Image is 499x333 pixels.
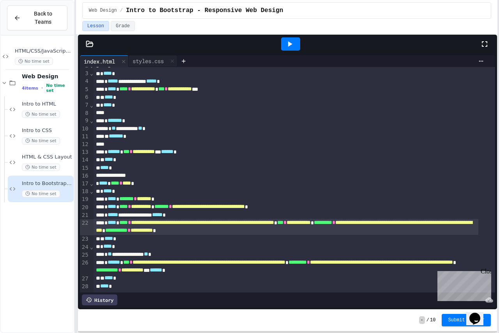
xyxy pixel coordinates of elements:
[430,317,435,323] span: 10
[80,219,90,235] div: 22
[80,141,90,148] div: 12
[80,101,90,109] div: 7
[434,268,491,301] iframe: chat widget
[80,283,90,291] div: 28
[46,83,72,93] span: No time set
[80,172,90,180] div: 16
[80,78,90,85] div: 4
[22,127,72,134] span: Intro to CSS
[82,294,117,305] div: History
[129,57,168,65] div: styles.css
[90,118,94,124] span: Fold line
[80,235,90,243] div: 23
[80,156,90,164] div: 14
[80,148,90,156] div: 13
[80,133,90,141] div: 11
[22,190,60,197] span: No time set
[41,85,43,91] span: •
[80,164,90,172] div: 15
[22,154,72,160] span: HTML & CSS Layout
[89,7,117,14] span: Web Design
[22,164,60,171] span: No time set
[90,70,94,76] span: Fold line
[7,5,67,30] button: Back to Teams
[466,302,491,325] iframe: chat widget
[80,86,90,93] div: 5
[25,10,61,26] span: Back to Teams
[442,314,491,326] button: Submit Answer
[3,3,54,49] div: Chat with us now!Close
[120,7,123,14] span: /
[90,180,94,187] span: Fold line
[90,102,94,108] span: Fold line
[419,316,425,324] span: -
[22,180,72,187] span: Intro to Bootstrap - Responsive Web Design
[80,211,90,219] div: 21
[15,58,53,65] span: No time set
[80,70,90,78] div: 3
[80,251,90,259] div: 25
[80,125,90,133] div: 10
[22,111,60,118] span: No time set
[80,188,90,196] div: 18
[111,21,135,31] button: Grade
[129,55,177,67] div: styles.css
[80,275,90,283] div: 27
[80,109,90,117] div: 8
[80,243,90,251] div: 24
[82,21,109,31] button: Lesson
[80,55,129,67] div: index.html
[22,137,60,144] span: No time set
[426,317,429,323] span: /
[15,48,72,55] span: HTML/CSS/JavaScript Testing
[90,62,94,69] span: Fold line
[90,188,94,194] span: Fold line
[80,57,119,65] div: index.html
[80,196,90,203] div: 19
[22,101,72,107] span: Intro to HTML
[80,180,90,188] div: 17
[80,117,90,125] div: 9
[80,93,90,101] div: 6
[90,244,94,250] span: Fold line
[126,6,283,15] span: Intro to Bootstrap - Responsive Web Design
[448,317,485,323] span: Submit Answer
[22,86,38,91] span: 4 items
[80,204,90,211] div: 20
[80,259,90,275] div: 26
[22,73,72,80] span: Web Design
